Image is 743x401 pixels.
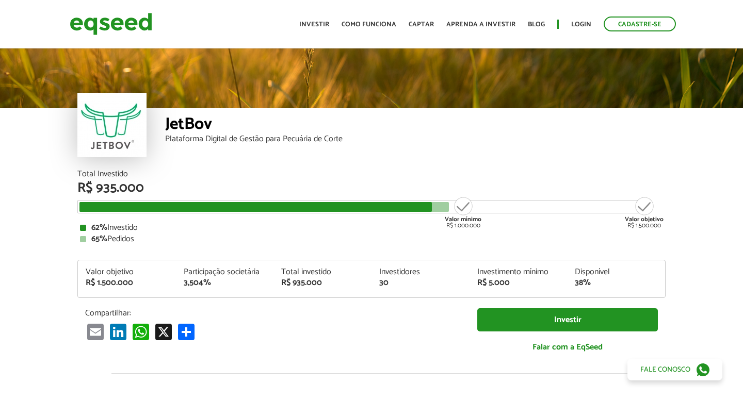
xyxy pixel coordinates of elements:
[85,308,462,318] p: Compartilhar:
[627,359,722,380] a: Fale conosco
[625,196,664,229] div: R$ 1.500.000
[86,268,168,276] div: Valor objetivo
[445,214,481,224] strong: Valor mínimo
[91,221,107,235] strong: 62%
[379,268,462,276] div: Investidores
[153,323,174,340] a: X
[184,268,266,276] div: Participação societária
[165,135,666,143] div: Plataforma Digital de Gestão para Pecuária de Corte
[281,268,364,276] div: Total investido
[176,323,197,340] a: Share
[77,181,666,195] div: R$ 935.000
[80,235,663,243] div: Pedidos
[299,21,329,28] a: Investir
[409,21,434,28] a: Captar
[91,232,107,246] strong: 65%
[77,170,666,178] div: Total Investido
[86,279,168,287] div: R$ 1.500.000
[477,337,658,358] a: Falar com a EqSeed
[604,16,676,31] a: Cadastre-se
[575,268,657,276] div: Disponível
[108,323,128,340] a: LinkedIn
[444,196,482,229] div: R$ 1.000.000
[575,279,657,287] div: 38%
[342,21,396,28] a: Como funciona
[477,279,560,287] div: R$ 5.000
[131,323,151,340] a: WhatsApp
[571,21,591,28] a: Login
[625,214,664,224] strong: Valor objetivo
[477,308,658,331] a: Investir
[80,224,663,232] div: Investido
[379,279,462,287] div: 30
[165,116,666,135] div: JetBov
[85,323,106,340] a: Email
[446,21,515,28] a: Aprenda a investir
[281,279,364,287] div: R$ 935.000
[477,268,560,276] div: Investimento mínimo
[184,279,266,287] div: 3,504%
[70,10,152,38] img: EqSeed
[528,21,545,28] a: Blog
